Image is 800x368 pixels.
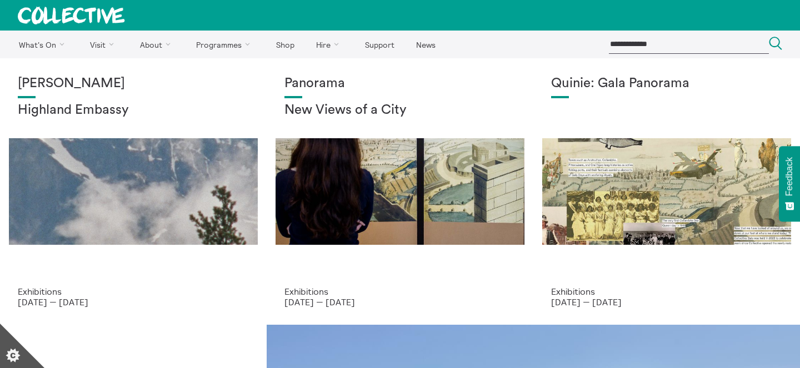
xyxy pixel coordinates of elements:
h1: Panorama [284,76,516,92]
a: Visit [81,31,128,58]
a: Collective Panorama June 2025 small file 8 Panorama New Views of a City Exhibitions [DATE] — [DATE] [267,58,533,325]
p: Exhibitions [551,286,782,296]
h2: Highland Embassy [18,103,249,118]
p: [DATE] — [DATE] [551,297,782,307]
h1: Quinie: Gala Panorama [551,76,782,92]
p: Exhibitions [284,286,516,296]
a: News [406,31,445,58]
a: Programmes [187,31,264,58]
span: Feedback [784,157,794,196]
a: Support [355,31,404,58]
a: Josie Vallely Quinie: Gala Panorama Exhibitions [DATE] — [DATE] [533,58,800,325]
a: About [130,31,184,58]
a: Hire [307,31,353,58]
a: What's On [9,31,78,58]
h2: New Views of a City [284,103,516,118]
h1: [PERSON_NAME] [18,76,249,92]
button: Feedback - Show survey [779,146,800,221]
p: [DATE] — [DATE] [18,297,249,307]
p: [DATE] — [DATE] [284,297,516,307]
a: Shop [266,31,304,58]
p: Exhibitions [18,286,249,296]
